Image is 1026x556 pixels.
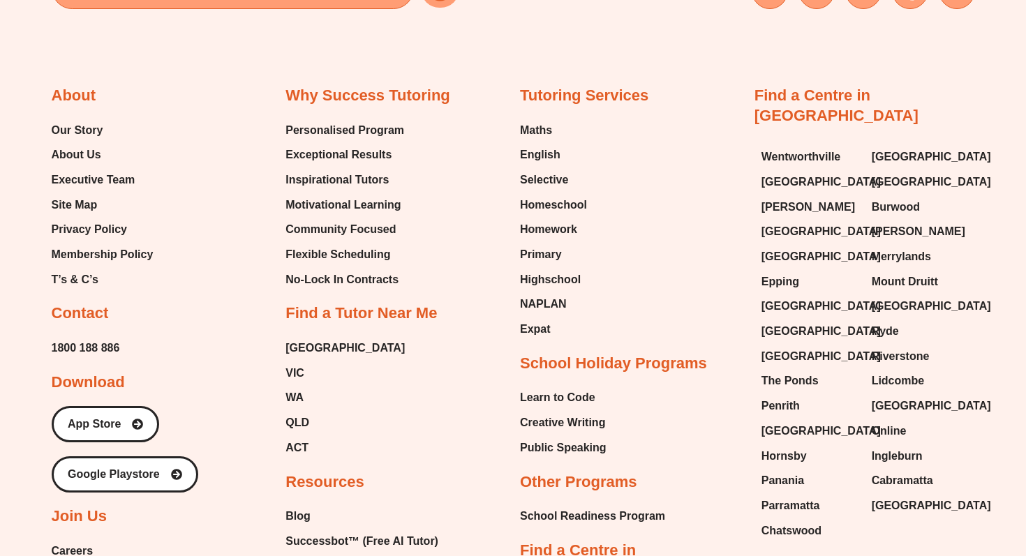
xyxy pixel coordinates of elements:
[761,197,858,218] a: [PERSON_NAME]
[761,421,858,442] a: [GEOGRAPHIC_DATA]
[285,244,404,265] a: Flexible Scheduling
[285,506,452,527] a: Blog
[52,170,135,190] span: Executive Team
[520,244,587,265] a: Primary
[520,219,577,240] span: Homework
[520,472,637,493] h2: Other Programs
[52,244,154,265] a: Membership Policy
[52,506,107,527] h2: Join Us
[872,172,991,193] span: [GEOGRAPHIC_DATA]
[761,321,881,342] span: [GEOGRAPHIC_DATA]
[52,195,154,216] a: Site Map
[285,120,404,141] a: Personalised Program
[285,531,452,552] a: Successbot™ (Free AI Tutor)
[52,269,98,290] span: T’s & C’s
[761,146,858,167] a: Wentworthville
[761,221,858,242] a: [GEOGRAPHIC_DATA]
[520,86,648,106] h2: Tutoring Services
[285,195,404,216] a: Motivational Learning
[761,346,858,367] a: [GEOGRAPHIC_DATA]
[520,387,607,408] a: Learn to Code
[761,296,881,317] span: [GEOGRAPHIC_DATA]
[52,456,198,493] a: Google Playstore
[872,197,920,218] span: Burwood
[520,506,665,527] a: School Readiness Program
[285,195,401,216] span: Motivational Learning
[520,354,707,374] h2: School Holiday Programs
[754,87,919,124] a: Find a Centre in [GEOGRAPHIC_DATA]
[520,294,567,315] span: NAPLAN
[52,373,125,393] h2: Download
[761,346,881,367] span: [GEOGRAPHIC_DATA]
[52,219,128,240] span: Privacy Policy
[520,219,587,240] a: Homework
[285,269,399,290] span: No-Lock In Contracts
[761,296,858,317] a: [GEOGRAPHIC_DATA]
[285,144,392,165] span: Exceptional Results
[520,244,562,265] span: Primary
[285,170,389,190] span: Inspirational Tutors
[52,86,96,106] h2: About
[761,321,858,342] a: [GEOGRAPHIC_DATA]
[520,319,587,340] a: Expat
[872,172,968,193] a: [GEOGRAPHIC_DATA]
[761,470,858,491] a: Panania
[285,338,405,359] a: [GEOGRAPHIC_DATA]
[52,120,103,141] span: Our Story
[52,303,109,324] h2: Contact
[68,469,160,480] span: Google Playstore
[52,406,159,442] a: App Store
[285,170,404,190] a: Inspirational Tutors
[761,421,881,442] span: [GEOGRAPHIC_DATA]
[761,495,858,516] a: Parramatta
[285,506,311,527] span: Blog
[761,446,858,467] a: Hornsby
[761,520,858,541] a: Chatswood
[872,271,968,292] a: Mount Druitt
[52,338,120,359] a: 1800 188 886
[872,370,968,391] a: Lidcombe
[285,363,304,384] span: VIC
[872,221,965,242] span: [PERSON_NAME]
[520,437,607,458] a: Public Speaking
[872,246,931,267] span: Merrylands
[761,271,799,292] span: Epping
[761,172,881,193] span: [GEOGRAPHIC_DATA]
[520,120,587,141] a: Maths
[285,86,450,106] h2: Why Success Tutoring
[285,437,405,458] a: ACT
[285,412,405,433] a: QLD
[872,396,991,416] span: [GEOGRAPHIC_DATA]
[761,396,800,416] span: Penrith
[761,246,858,267] a: [GEOGRAPHIC_DATA]
[520,170,568,190] span: Selective
[52,120,154,141] a: Our Story
[52,144,101,165] span: About Us
[761,370,858,391] a: The Ponds
[285,412,309,433] span: QLD
[520,195,587,216] a: Homeschool
[285,219,396,240] span: Community Focused
[520,269,587,290] a: Highschool
[761,370,819,391] span: The Ponds
[285,387,405,408] a: WA
[872,396,968,416] a: [GEOGRAPHIC_DATA]
[520,387,595,408] span: Learn to Code
[285,387,304,408] span: WA
[68,419,121,430] span: App Store
[520,269,581,290] span: Highschool
[872,370,925,391] span: Lidcombe
[520,412,605,433] span: Creative Writing
[52,195,98,216] span: Site Map
[761,470,804,491] span: Panania
[872,296,968,317] a: [GEOGRAPHIC_DATA]
[761,146,841,167] span: Wentworthville
[285,363,405,384] a: VIC
[285,531,438,552] span: Successbot™ (Free AI Tutor)
[520,144,587,165] a: English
